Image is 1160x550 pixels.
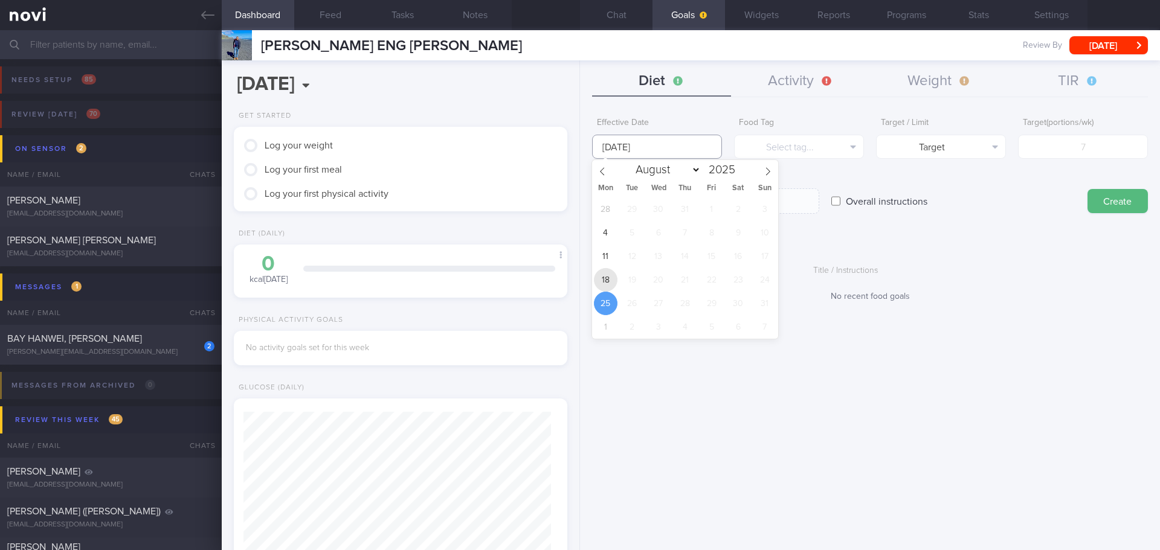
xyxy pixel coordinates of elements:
[753,292,776,315] span: August 31, 2025
[752,185,778,193] span: Sun
[7,196,80,205] span: [PERSON_NAME]
[700,315,723,339] span: September 5, 2025
[204,341,214,351] div: 2
[7,507,161,516] span: [PERSON_NAME] ([PERSON_NAME])
[620,245,644,268] span: August 12, 2025
[726,197,750,221] span: August 2, 2025
[700,197,723,221] span: August 1, 2025
[620,197,644,221] span: July 29, 2025
[8,377,158,394] div: Messages from Archived
[870,66,1009,97] button: Weight
[620,268,644,292] span: August 19, 2025
[7,481,214,490] div: [EMAIL_ADDRESS][DOMAIN_NAME]
[1009,66,1148,97] button: TIR
[1018,135,1148,159] input: 7
[725,185,752,193] span: Sat
[234,383,304,392] div: Glucose (Daily)
[234,229,285,238] div: Diet (Daily)
[726,315,750,339] span: September 6, 2025
[700,292,723,315] span: August 29, 2025
[12,412,126,428] div: Review this week
[840,189,933,213] label: Overall instructions
[234,112,291,121] div: Get Started
[807,260,1106,283] div: Title / Instructions
[1069,36,1148,54] button: [DATE]
[646,268,670,292] span: August 20, 2025
[672,185,698,193] span: Thu
[673,292,697,315] span: August 28, 2025
[620,315,644,339] span: September 2, 2025
[753,315,776,339] span: September 7, 2025
[173,162,222,187] div: Chats
[246,254,291,275] div: 0
[7,348,214,357] div: [PERSON_NAME][EMAIL_ADDRESS][DOMAIN_NAME]
[7,334,142,344] span: BAY HANWEI, [PERSON_NAME]
[753,221,776,245] span: August 10, 2025
[12,141,89,157] div: On sensor
[592,292,1148,302] div: No recent food goals
[646,315,670,339] span: September 3, 2025
[8,106,103,123] div: Review [DATE]
[594,197,617,221] span: July 28, 2025
[700,268,723,292] span: August 22, 2025
[145,380,155,390] span: 0
[700,245,723,268] span: August 15, 2025
[630,164,701,176] select: Month
[234,316,343,325] div: Physical Activity Goals
[645,185,672,193] span: Wed
[620,221,644,245] span: August 5, 2025
[594,292,617,315] span: August 25, 2025
[700,221,723,245] span: August 8, 2025
[1023,118,1143,129] label: Target ( portions/wk )
[753,245,776,268] span: August 17, 2025
[753,197,776,221] span: August 3, 2025
[7,520,214,529] div: [EMAIL_ADDRESS][DOMAIN_NAME]
[753,268,776,292] span: August 24, 2025
[7,249,214,258] div: [EMAIL_ADDRESS][DOMAIN_NAME]
[592,185,619,193] span: Mon
[620,292,644,315] span: August 26, 2025
[673,268,697,292] span: August 21, 2025
[673,197,697,221] span: July 31, 2025
[173,433,222,458] div: Chats
[1087,189,1148,213] button: Create
[881,118,1001,129] label: Target / Limit
[673,221,697,245] span: August 7, 2025
[646,221,670,245] span: August 6, 2025
[246,254,291,286] div: kcal [DATE]
[7,209,214,219] div: [EMAIL_ADDRESS][DOMAIN_NAME]
[261,39,522,53] span: [PERSON_NAME] ENG [PERSON_NAME]
[726,292,750,315] span: August 30, 2025
[76,143,86,153] span: 2
[597,118,717,129] label: Effective Date
[594,221,617,245] span: August 4, 2025
[109,414,123,424] span: 45
[731,66,870,97] button: Activity
[173,301,222,325] div: Chats
[592,135,722,159] input: Select...
[646,197,670,221] span: July 30, 2025
[619,185,645,193] span: Tue
[594,315,617,339] span: September 1, 2025
[1023,40,1062,51] span: Review By
[592,66,731,97] button: Diet
[701,164,741,176] input: Year
[8,72,99,88] div: Needs setup
[726,245,750,268] span: August 16, 2025
[594,268,617,292] span: August 18, 2025
[876,135,1006,159] button: Target
[673,315,697,339] span: September 4, 2025
[86,109,100,119] span: 70
[594,245,617,268] span: August 11, 2025
[246,343,555,354] div: No activity goals set for this week
[646,292,670,315] span: August 27, 2025
[82,74,96,85] span: 85
[673,245,697,268] span: August 14, 2025
[698,185,725,193] span: Fri
[7,467,80,476] span: [PERSON_NAME]
[12,279,85,295] div: Messages
[734,135,864,159] button: Select tag...
[71,281,82,292] span: 1
[7,235,156,245] span: [PERSON_NAME] [PERSON_NAME]
[739,118,859,129] label: Food Tag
